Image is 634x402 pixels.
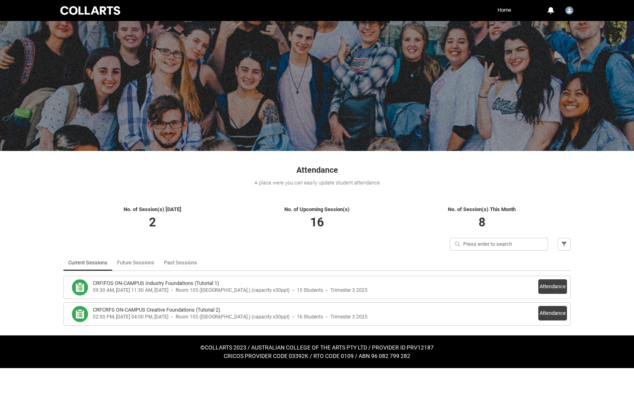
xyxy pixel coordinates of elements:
span: 8 [479,215,485,229]
span: No. of Session(s) This Month [448,206,516,212]
input: Press enter to search [450,238,548,251]
li: Future Sessions [112,255,159,271]
h3: CRFIFOS ON-CAMPUS Industry Foundations (Tutorial 1) [93,279,219,287]
li: Past Sessions [159,255,202,271]
div: Room 105 ([GEOGRAPHIC_DATA].) (capacity x30ppl) [176,287,290,293]
span: No. of Session(s) [DATE] [124,206,181,212]
button: User Profile Faculty.mlafontaine [563,3,575,16]
div: Room 105 ([GEOGRAPHIC_DATA].) (capacity x30ppl) [176,314,290,320]
span: 16 [310,215,324,229]
div: Trimester 3 2025 [330,287,367,293]
span: Attendance [296,165,338,175]
div: 16 Students [297,314,323,320]
button: Attendance [538,306,567,320]
div: A place were you can easily update student attendance [63,179,571,187]
a: Current Sessions [68,255,107,271]
h3: CRFCRFS ON-CAMPUS Creative Foundations (Tutorial 2) [93,306,220,314]
div: 09:30 AM, [DATE] 11:30 AM, [DATE] [93,287,168,293]
button: Filter [558,238,571,251]
div: 02:00 PM, [DATE] 04:00 PM, [DATE] [93,314,168,320]
li: Current Sessions [63,255,112,271]
a: Home [495,4,513,16]
button: Attendance [538,279,567,294]
span: No. of Upcoming Session(s) [284,206,350,212]
div: 15 Students [297,287,323,293]
span: 2 [149,215,156,229]
a: Future Sessions [117,255,154,271]
div: Trimester 3 2025 [330,314,367,320]
a: Past Sessions [164,255,197,271]
img: Faculty.mlafontaine [565,6,573,15]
